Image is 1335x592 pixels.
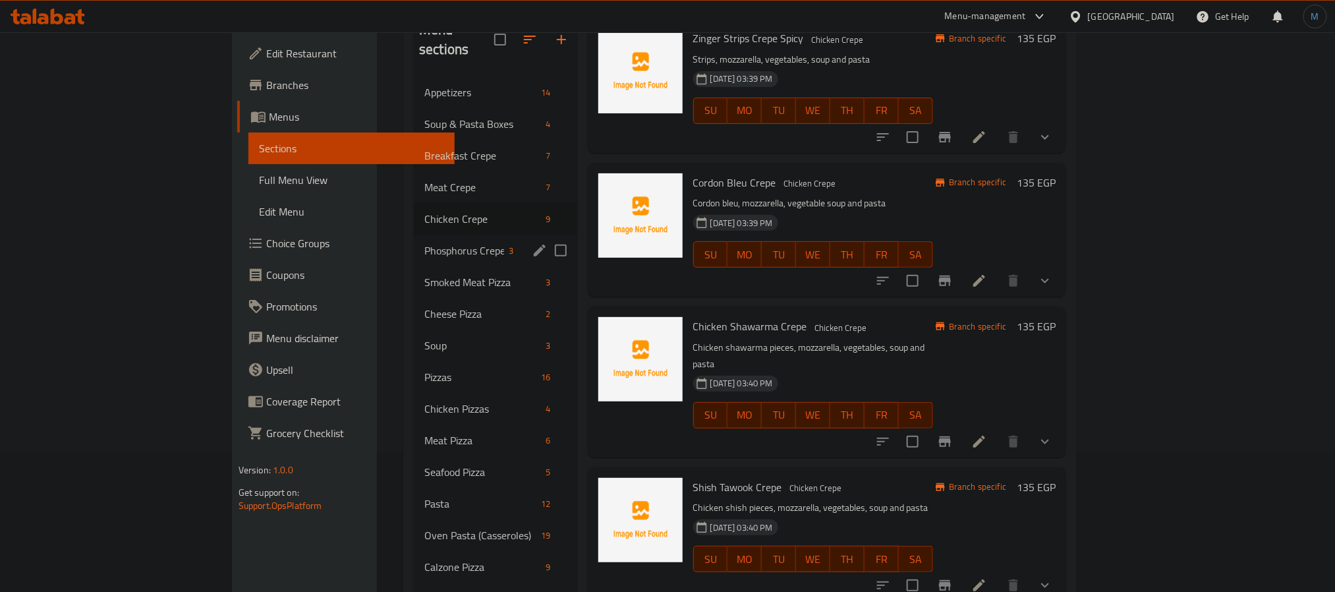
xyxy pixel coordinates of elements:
span: Branch specific [944,320,1011,333]
span: FR [870,101,894,120]
span: WE [801,101,825,120]
button: FR [865,546,899,572]
span: [DATE] 03:39 PM [705,73,778,85]
h6: 135 EGP [1017,478,1056,496]
div: items [504,243,519,258]
span: Chicken Crepe [785,481,847,496]
span: Chicken Shawarma Crepe [693,316,807,336]
img: Zinger Strips Crepe Spicy [598,29,683,113]
h6: 135 EGP [1017,173,1056,192]
button: show more [1029,265,1061,297]
span: TH [836,245,859,264]
button: WE [796,402,830,429]
span: SU [699,245,723,264]
span: M [1311,9,1319,24]
span: Soup [424,338,540,353]
div: Pizzas16 [414,361,577,393]
span: WE [801,550,825,569]
div: items [536,84,555,100]
span: 19 [536,529,555,542]
a: Edit Restaurant [237,38,455,69]
span: Upsell [266,362,444,378]
div: Chicken Crepe [779,176,841,192]
div: items [541,401,556,417]
span: Menu disclaimer [266,330,444,346]
div: items [541,116,556,132]
p: Chicken shawarma pieces, mozzarella, vegetables, soup and pasta [693,340,933,372]
span: Smoked Meat Pizza [424,274,540,290]
div: Breakfast Crepe [424,148,540,163]
span: Seafood Pizza [424,464,540,480]
div: Soup & Pasta Boxes4 [414,108,577,140]
span: 3 [504,245,519,257]
button: Branch-specific-item [929,265,961,297]
button: TU [762,98,796,124]
span: Branch specific [944,176,1011,189]
span: Version: [239,461,271,479]
div: Oven Pasta (Casseroles)19 [414,519,577,551]
div: items [541,211,556,227]
button: Add section [546,24,577,55]
img: Shish Tawook Crepe [598,478,683,562]
a: Promotions [237,291,455,322]
span: Branch specific [944,32,1011,45]
div: items [536,369,555,385]
span: Get support on: [239,484,299,501]
div: Chicken Crepe [810,320,872,336]
div: items [536,527,555,543]
span: Select to update [899,267,926,295]
span: Chicken Crepe [807,32,869,47]
span: Edit Restaurant [266,45,444,61]
button: MO [727,241,762,268]
span: 6 [541,434,556,447]
a: Coverage Report [237,386,455,417]
span: [DATE] 03:39 PM [705,217,778,229]
button: TH [830,241,865,268]
p: Strips, mozzarella, vegetables, soup and pasta [693,51,933,68]
span: Cheese Pizza [424,306,540,322]
span: Cordon Bleu Crepe [693,173,776,192]
a: Full Menu View [248,164,455,196]
h2: Menu sections [419,20,494,59]
button: SA [899,402,933,429]
div: items [541,274,556,290]
span: Sort sections [514,24,546,55]
svg: Show Choices [1037,434,1053,450]
button: TU [762,241,796,268]
div: Meat Crepe7 [414,171,577,203]
button: MO [727,98,762,124]
div: Appetizers [424,84,536,100]
span: [DATE] 03:40 PM [705,521,778,534]
span: Full Menu View [259,172,444,188]
div: Cheese Pizza2 [414,298,577,330]
span: 12 [536,498,555,510]
span: Promotions [266,299,444,314]
a: Upsell [237,354,455,386]
span: MO [733,550,756,569]
span: SA [904,405,928,425]
span: 16 [536,371,555,384]
span: Pasta [424,496,536,512]
span: Chicken Crepe [424,211,540,227]
span: Edit Menu [259,204,444,220]
div: Phosphorus Crepe3edit [414,235,577,266]
div: items [541,464,556,480]
button: WE [796,241,830,268]
button: MO [727,402,762,429]
span: Phosphorus Crepe [424,243,503,258]
a: Edit Menu [248,196,455,227]
a: Menus [237,101,455,133]
span: FR [870,405,894,425]
div: Appetizers14 [414,76,577,108]
svg: Show Choices [1037,129,1053,145]
span: Choice Groups [266,235,444,251]
span: 2 [541,308,556,320]
div: Chicken Pizzas4 [414,393,577,425]
span: SU [699,550,723,569]
span: 1.0.0 [273,461,293,479]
